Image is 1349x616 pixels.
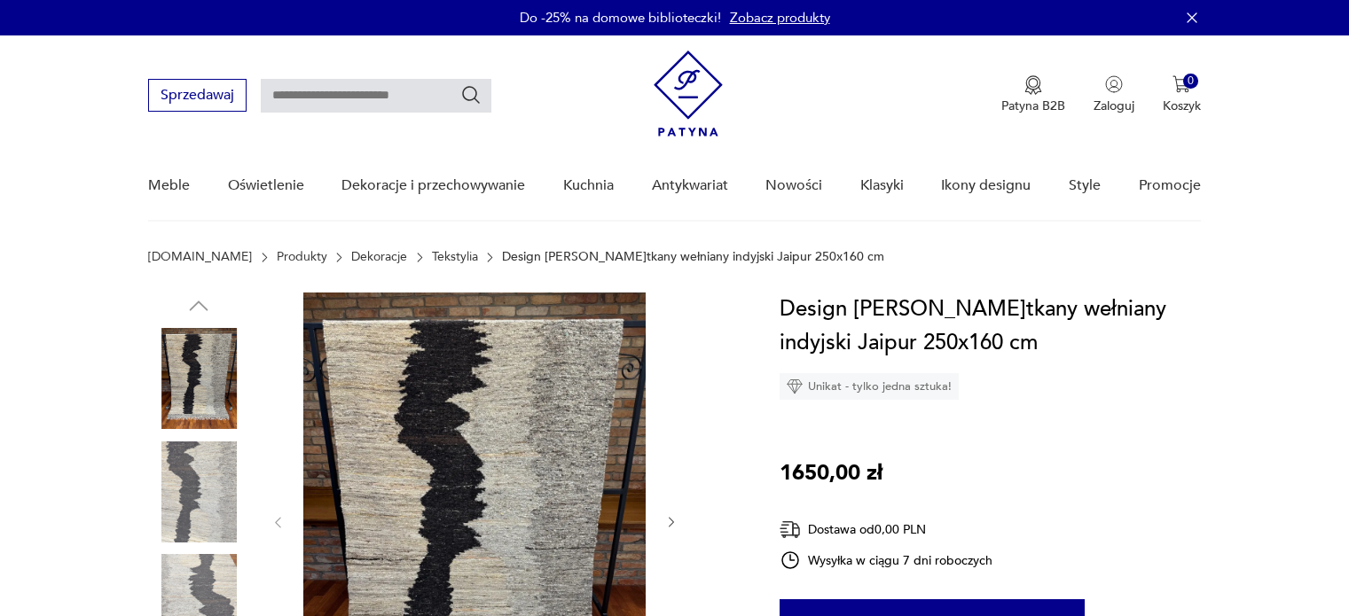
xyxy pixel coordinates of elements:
p: Patyna B2B [1001,97,1065,114]
a: Sprzedawaj [148,90,247,103]
a: [DOMAIN_NAME] [148,250,252,264]
a: Produkty [277,250,327,264]
h1: Design [PERSON_NAME]tkany wełniany indyjski Jaipur 250x160 cm [780,292,1201,360]
button: Sprzedawaj [148,79,247,112]
a: Oświetlenie [228,152,304,220]
button: 0Koszyk [1163,75,1201,114]
img: Ikona dostawy [780,519,801,541]
img: Ikona koszyka [1173,75,1190,93]
img: Zdjęcie produktu Design dywan r.tkany wełniany indyjski Jaipur 250x160 cm [148,328,249,429]
a: Nowości [765,152,822,220]
a: Zobacz produkty [730,9,830,27]
button: Zaloguj [1094,75,1134,114]
p: Koszyk [1163,97,1201,114]
p: Design [PERSON_NAME]tkany wełniany indyjski Jaipur 250x160 cm [502,250,884,264]
a: Style [1069,152,1101,220]
a: Klasyki [860,152,904,220]
a: Promocje [1139,152,1201,220]
img: Ikona medalu [1024,75,1042,95]
img: Ikonka użytkownika [1105,75,1123,93]
a: Ikona medaluPatyna B2B [1001,75,1065,114]
div: 0 [1183,74,1198,89]
a: Tekstylia [432,250,478,264]
p: Do -25% na domowe biblioteczki! [520,9,721,27]
div: Wysyłka w ciągu 7 dni roboczych [780,550,992,571]
a: Antykwariat [652,152,728,220]
a: Kuchnia [563,152,614,220]
a: Dekoracje [351,250,407,264]
div: Unikat - tylko jedna sztuka! [780,373,959,400]
img: Ikona diamentu [787,378,803,394]
img: Patyna - sklep z meblami i dekoracjami vintage [654,51,723,136]
div: Dostawa od 0,00 PLN [780,519,992,541]
button: Patyna B2B [1001,75,1065,114]
a: Meble [148,152,190,220]
button: Szukaj [460,84,482,105]
a: Ikony designu [941,152,1031,220]
img: Zdjęcie produktu Design dywan r.tkany wełniany indyjski Jaipur 250x160 cm [148,441,249,542]
p: 1650,00 zł [780,456,882,490]
p: Zaloguj [1094,97,1134,114]
a: Dekoracje i przechowywanie [341,152,525,220]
